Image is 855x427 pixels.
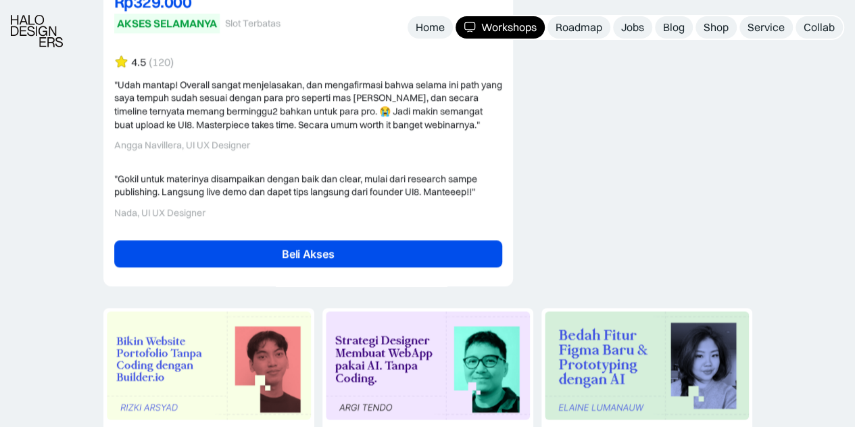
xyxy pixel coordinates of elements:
[663,20,685,35] div: Blog
[796,16,843,39] a: Collab
[114,78,502,131] div: "Udah mantap! Overall sangat menjelasakan, dan mengafirmasi bahwa selama ini path yang saya tempu...
[481,20,537,35] div: Workshops
[739,16,793,39] a: Service
[556,20,602,35] div: Roadmap
[114,173,502,199] div: "Gokil untuk materinya disampaikan dengan baik dan clear, mulai dari research sampe publishing. L...
[114,139,502,151] div: Angga Navillera, UI UX Designer
[621,20,644,35] div: Jobs
[695,16,737,39] a: Shop
[408,16,453,39] a: Home
[748,20,785,35] div: Service
[117,16,217,30] div: AKSES SELAMANYA
[131,55,146,69] div: 4.5
[114,207,502,219] div: Nada, UI UX Designer
[225,18,280,29] div: Slot Terbatas
[804,20,835,35] div: Collab
[704,20,729,35] div: Shop
[547,16,610,39] a: Roadmap
[456,16,545,39] a: Workshops
[655,16,693,39] a: Blog
[613,16,652,39] a: Jobs
[114,240,502,267] a: Beli Akses
[416,20,445,35] div: Home
[149,55,174,69] div: (120)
